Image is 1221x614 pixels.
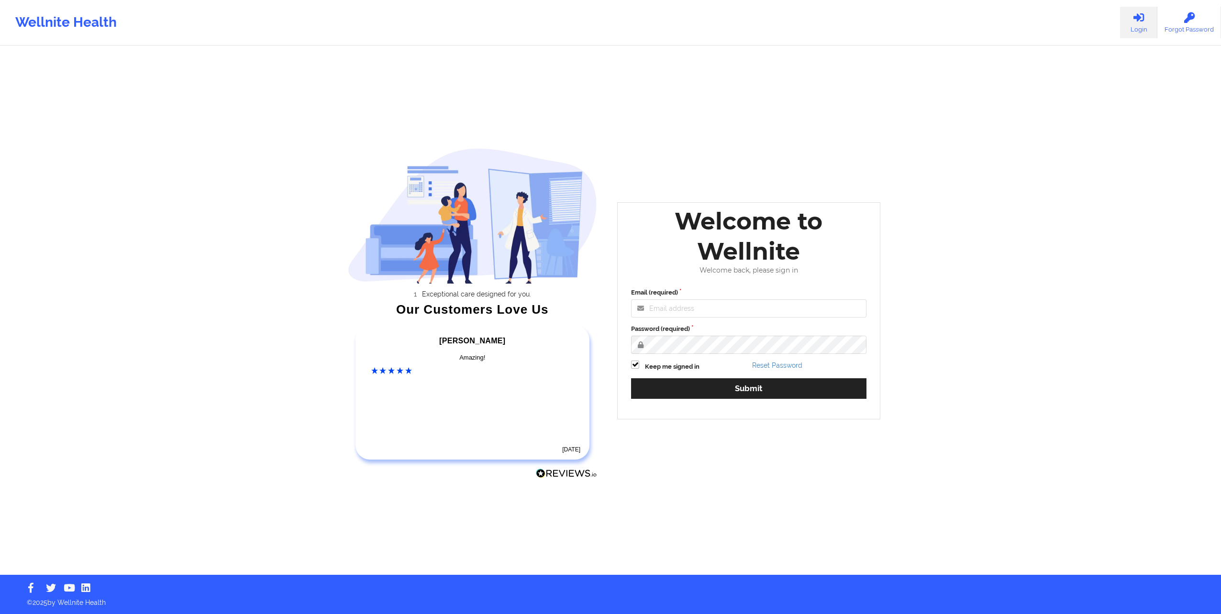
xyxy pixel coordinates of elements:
a: Reviews.io Logo [536,469,597,481]
a: Login [1120,7,1157,38]
a: Reset Password [752,362,802,369]
div: Welcome back, please sign in [624,266,873,274]
a: Forgot Password [1157,7,1221,38]
input: Email address [631,299,866,318]
img: wellnite-auth-hero_200.c722682e.png [348,148,598,283]
span: [PERSON_NAME] [439,337,505,345]
div: Our Customers Love Us [348,305,598,314]
label: Keep me signed in [645,362,699,372]
label: Email (required) [631,288,866,297]
label: Password (required) [631,324,866,334]
p: © 2025 by Wellnite Health [20,591,1201,607]
div: Welcome to Wellnite [624,206,873,266]
time: [DATE] [562,446,580,453]
li: Exceptional care designed for you. [356,290,597,298]
img: Reviews.io Logo [536,469,597,479]
div: Amazing! [371,353,574,362]
button: Submit [631,378,866,399]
